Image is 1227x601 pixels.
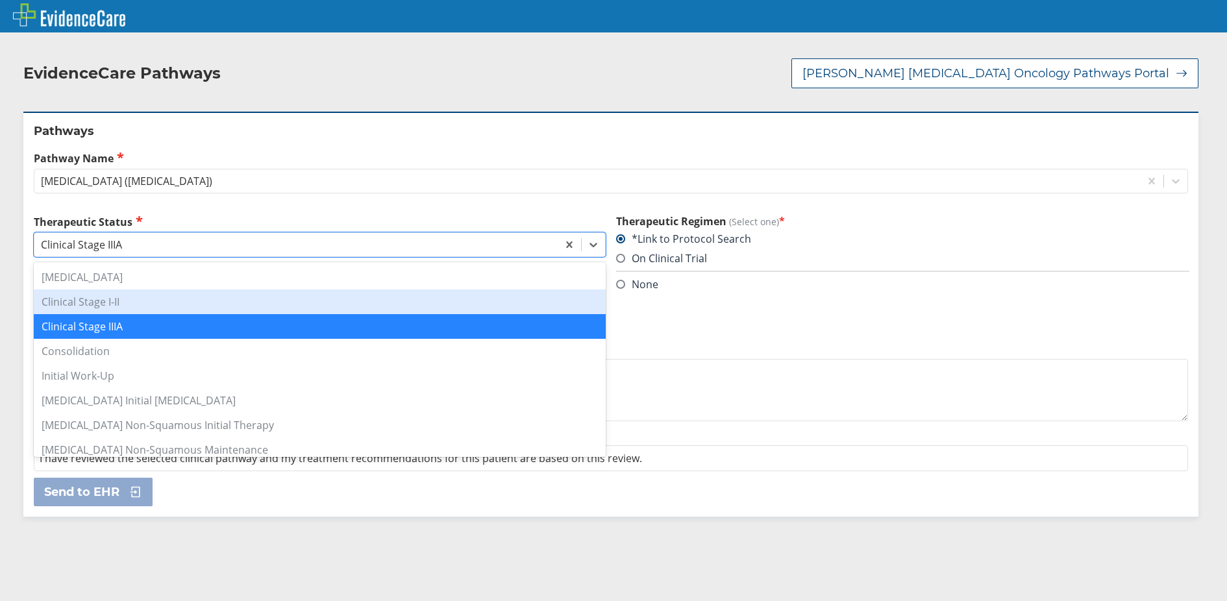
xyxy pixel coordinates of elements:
div: [MEDICAL_DATA] [34,265,606,289]
div: [MEDICAL_DATA] Initial [MEDICAL_DATA] [34,388,606,413]
div: [MEDICAL_DATA] ([MEDICAL_DATA]) [41,174,212,188]
div: Consolidation [34,339,606,363]
div: Clinical Stage I-II [34,289,606,314]
img: EvidenceCare [13,3,125,27]
div: [MEDICAL_DATA] Non-Squamous Maintenance [34,437,606,462]
span: (Select one) [729,215,779,228]
button: Send to EHR [34,478,153,506]
span: Send to EHR [44,484,119,500]
h3: Therapeutic Regimen [616,214,1188,228]
label: None [616,277,658,291]
label: Pathway Name [34,151,1188,166]
button: [PERSON_NAME] [MEDICAL_DATA] Oncology Pathways Portal [791,58,1198,88]
label: Therapeutic Status [34,214,606,229]
span: I have reviewed the selected clinical pathway and my treatment recommendations for this patient a... [40,451,642,465]
h2: Pathways [34,123,1188,139]
label: On Clinical Trial [616,251,707,265]
label: Additional Details [34,341,1188,356]
div: Clinical Stage IIIA [34,314,606,339]
label: *Link to Protocol Search [616,232,751,246]
div: Clinical Stage IIIA [41,238,122,252]
span: [PERSON_NAME] [MEDICAL_DATA] Oncology Pathways Portal [802,66,1169,81]
div: [MEDICAL_DATA] Non-Squamous Initial Therapy [34,413,606,437]
h2: EvidenceCare Pathways [23,64,221,83]
div: Initial Work-Up [34,363,606,388]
